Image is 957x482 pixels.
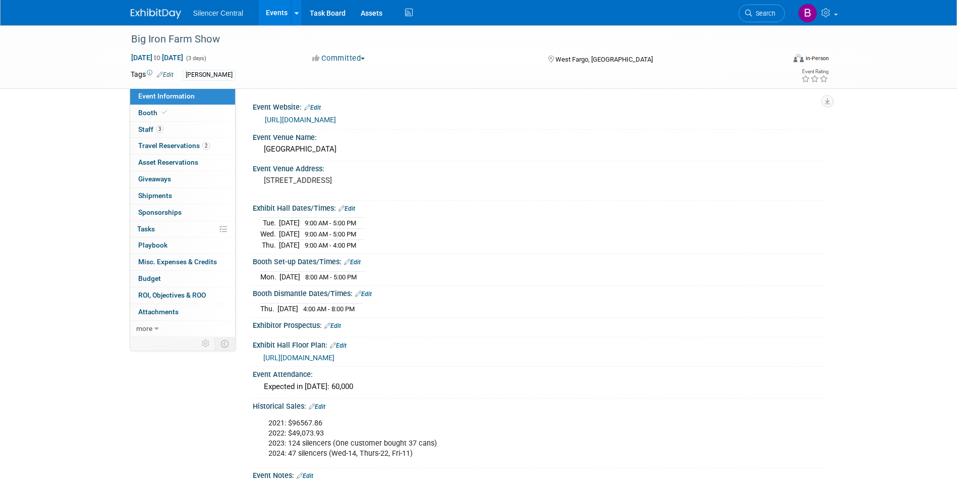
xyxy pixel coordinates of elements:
[130,155,235,171] a: Asset Reservations
[130,271,235,287] a: Budget
[260,303,277,314] td: Thu.
[131,53,184,62] span: [DATE] [DATE]
[344,259,361,266] a: Edit
[197,337,215,350] td: Personalize Event Tab Strip
[260,379,819,395] div: Expected in [DATE]: 60,000
[339,205,355,212] a: Edit
[279,229,300,240] td: [DATE]
[253,201,827,214] div: Exhibit Hall Dates/Times:
[138,92,195,100] span: Event Information
[130,254,235,270] a: Misc. Expenses & Credits
[330,342,347,349] a: Edit
[138,308,179,316] span: Attachments
[138,158,198,166] span: Asset Reservations
[185,55,206,62] span: (3 days)
[130,237,235,254] a: Playbook
[260,239,279,250] td: Thu.
[305,219,356,227] span: 9:00 AM - 5:00 PM
[297,472,313,479] a: Edit
[261,413,716,464] div: 2021: $96567.86 2022: $49,073.93 2023: 124 silencers (One customer bought 37 cans) 2024: 47 silen...
[138,109,169,117] span: Booth
[309,53,369,64] button: Committed
[130,221,235,237] a: Tasks
[253,468,827,481] div: Event Notes:
[739,5,785,22] a: Search
[138,208,182,216] span: Sponsorships
[752,10,775,17] span: Search
[304,104,321,111] a: Edit
[253,286,827,299] div: Booth Dismantle Dates/Times:
[253,100,827,113] div: Event Website:
[138,241,167,249] span: Playbook
[309,403,325,410] a: Edit
[130,321,235,337] a: more
[152,54,162,62] span: to
[130,171,235,187] a: Giveaways
[130,88,235,105] a: Event Information
[202,142,210,150] span: 2
[794,54,804,62] img: Format-Inperson.png
[130,105,235,121] a: Booth
[253,130,827,142] div: Event Venue Name:
[130,304,235,320] a: Attachments
[130,188,235,204] a: Shipments
[157,71,174,78] a: Edit
[264,176,481,185] pre: [STREET_ADDRESS]
[130,287,235,304] a: ROI, Objectives & ROO
[253,367,827,379] div: Event Attendance:
[798,4,817,23] img: Billee Page
[183,70,236,80] div: [PERSON_NAME]
[193,9,244,17] span: Silencer Central
[138,141,210,150] span: Travel Reservations
[138,125,163,133] span: Staff
[265,116,336,124] a: [URL][DOMAIN_NAME]
[355,291,372,298] a: Edit
[260,218,279,229] td: Tue.
[253,318,827,331] div: Exhibitor Prospectus:
[130,138,235,154] a: Travel Reservations2
[131,69,174,81] td: Tags
[253,254,827,267] div: Booth Set-up Dates/Times:
[260,271,279,282] td: Mon.
[279,271,300,282] td: [DATE]
[253,161,827,174] div: Event Venue Address:
[138,274,161,282] span: Budget
[214,337,235,350] td: Toggle Event Tabs
[801,69,828,74] div: Event Rating
[263,354,334,362] a: [URL][DOMAIN_NAME]
[324,322,341,329] a: Edit
[138,291,206,299] span: ROI, Objectives & ROO
[128,30,770,49] div: Big Iron Farm Show
[138,175,171,183] span: Giveaways
[260,229,279,240] td: Wed.
[260,141,819,157] div: [GEOGRAPHIC_DATA]
[725,53,829,68] div: Event Format
[305,242,356,249] span: 9:00 AM - 4:00 PM
[277,303,298,314] td: [DATE]
[136,324,152,332] span: more
[253,338,827,351] div: Exhibit Hall Floor Plan:
[555,56,653,63] span: West Fargo, [GEOGRAPHIC_DATA]
[305,230,356,238] span: 9:00 AM - 5:00 PM
[162,110,167,115] i: Booth reservation complete
[137,225,155,233] span: Tasks
[130,122,235,138] a: Staff3
[279,239,300,250] td: [DATE]
[279,218,300,229] td: [DATE]
[253,399,827,412] div: Historical Sales:
[131,9,181,19] img: ExhibitDay
[305,273,357,281] span: 8:00 AM - 5:00 PM
[138,191,172,200] span: Shipments
[303,305,355,313] span: 4:00 AM - 8:00 PM
[138,258,217,266] span: Misc. Expenses & Credits
[130,205,235,221] a: Sponsorships
[156,125,163,133] span: 3
[805,55,829,62] div: In-Person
